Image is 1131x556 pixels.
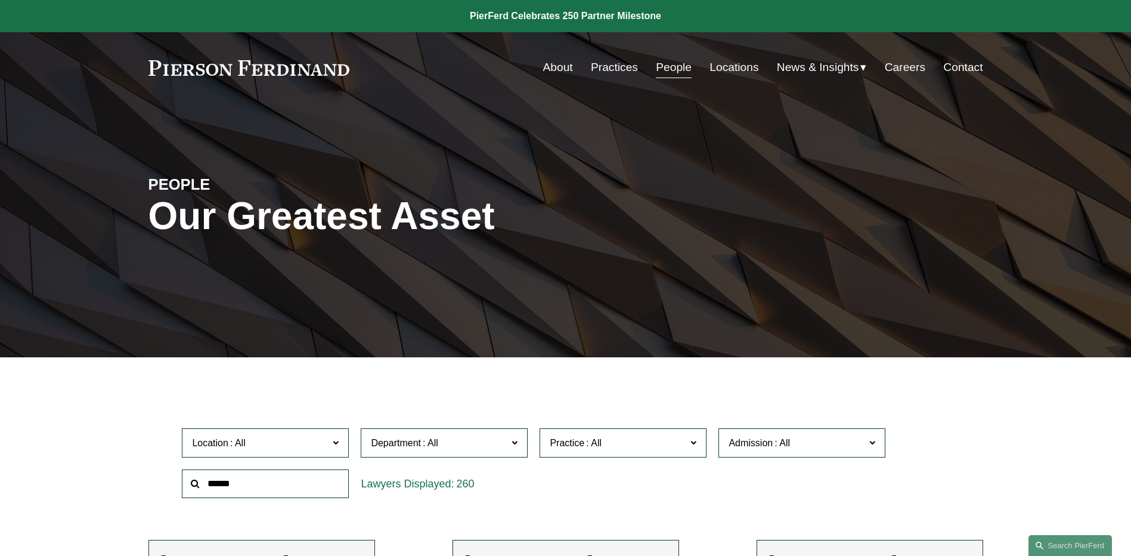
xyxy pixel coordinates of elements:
[550,438,584,448] span: Practice
[591,56,638,79] a: Practices
[885,56,925,79] a: Careers
[148,175,357,194] h4: PEOPLE
[709,56,758,79] a: Locations
[192,438,228,448] span: Location
[371,438,421,448] span: Department
[456,478,474,490] span: 260
[1028,535,1112,556] a: Search this site
[777,57,859,78] span: News & Insights
[656,56,692,79] a: People
[543,56,573,79] a: About
[777,56,867,79] a: folder dropdown
[729,438,773,448] span: Admission
[943,56,983,79] a: Contact
[148,194,705,238] h1: Our Greatest Asset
